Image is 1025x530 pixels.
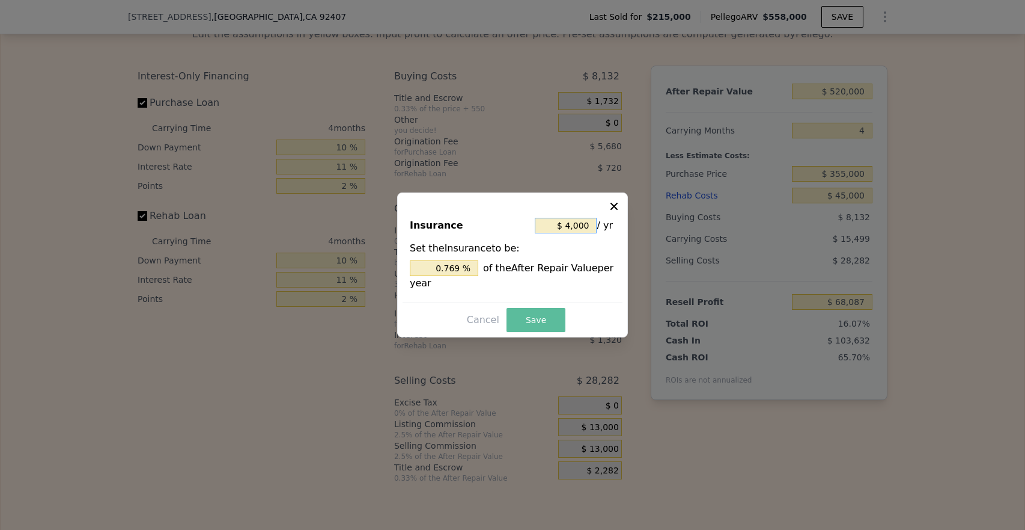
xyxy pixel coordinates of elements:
button: Save [506,308,565,332]
span: / yr [597,215,613,236]
button: Cancel [462,310,504,330]
div: Insurance [410,215,530,236]
div: of the After Repair Value [410,260,615,291]
div: Set the Insurance to be: [410,241,615,291]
